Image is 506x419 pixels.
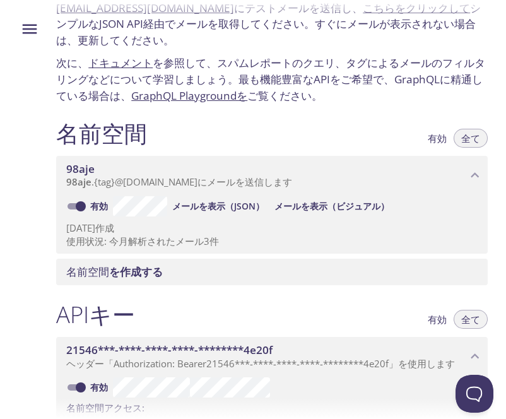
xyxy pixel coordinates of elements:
font: APIキー [56,298,135,330]
font: 次に、 [56,56,88,70]
font: @[DOMAIN_NAME] [115,175,197,188]
font: 98aje [66,162,95,176]
font: 作成 [95,221,114,234]
font: を参照して、スパムレポートのクエリ、タグによるメールのフィルタリングなどについて学習しましょう。最も機能豊富なAPIをご希望で、GraphQLに精通している場合は、 [56,56,485,102]
div: 名前空間を作成する [56,259,488,285]
button: 有効 [420,310,454,329]
a: ドキュメント [88,56,153,70]
font: ご覧ください。 [247,88,322,103]
font: . [91,175,94,188]
font: ヘッダー「Authorization: Bearer [66,357,206,370]
font: {tag} [94,175,115,188]
font: 」を使用します [389,357,455,370]
button: メニュー [13,13,46,45]
font: 有効 [428,132,447,145]
font: にメールを送信します [197,175,292,188]
button: 全て [454,310,488,329]
font: 名前空間 [56,117,147,149]
font: 全て [461,313,480,326]
font: 使用状況: 今月解析されたメール3件 [66,235,219,247]
font: メールを表示（JSON） [172,200,264,212]
font: 有効 [90,381,108,393]
font: を作成する [109,264,163,279]
button: メールを表示（ビジュアル） [269,196,394,216]
font: 有効 [428,313,447,326]
font: 有効 [90,200,108,212]
font: メールを表示（ビジュアル） [274,200,389,212]
div: 98aje名前空間 [56,156,488,195]
font: シンプルなJSON API経由でメールを取得してください。すぐにメールが表示されない場合は、更新してください。 [56,1,481,47]
font: [DATE] [66,221,95,234]
a: GraphQL Playgroundを [131,88,247,103]
font: 名前空間 [66,264,109,279]
button: 有効 [420,129,454,148]
font: 98aje [66,175,91,188]
iframe: ヘルプスカウトビーコン - オープン [456,375,493,413]
button: 全て [454,129,488,148]
font: 全て [461,132,480,145]
button: メールを表示（JSON） [167,196,269,216]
